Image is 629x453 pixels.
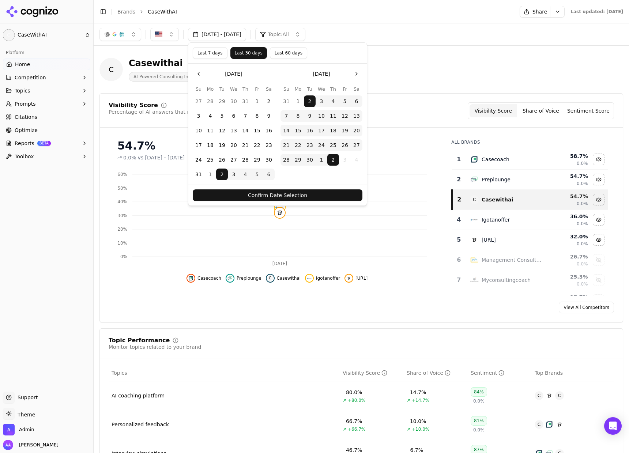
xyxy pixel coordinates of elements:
span: 0.0% [473,427,485,433]
div: 1 [455,155,463,164]
span: ↗ [343,426,346,432]
span: CaseWithAI [18,32,82,38]
th: Wednesday [316,86,327,93]
span: ↗ [407,426,410,432]
img: United States [155,31,162,38]
table: September 2025 [280,86,362,166]
button: Sunday, August 10th, 2025 [193,125,204,136]
span: 0.0% [577,201,588,207]
img: management consulted [470,256,479,264]
div: Casewithai [129,57,236,69]
th: Sunday [193,86,204,93]
div: 2 [456,195,463,204]
button: Saturday, August 9th, 2025 [263,110,275,122]
tr: 1casecoachCasecoach58.7%0.0%Hide casecoach data [452,150,608,170]
th: sentiment [468,365,532,381]
img: casestudyprep.ai [346,275,352,281]
img: myconsultingcoach [470,276,479,284]
span: Topics [15,87,30,94]
a: Brands [117,9,135,15]
a: Optimize [3,124,90,136]
button: Monday, September 29th, 2025, selected [292,154,304,166]
button: Hide preplounge data [226,274,261,283]
div: 6 [455,256,463,264]
button: Monday, September 8th, 2025, selected [292,110,304,122]
button: Saturday, August 30th, 2025 [263,154,275,166]
th: Monday [204,86,216,93]
button: Monday, July 28th, 2025 [204,95,216,107]
div: Management Consulted [482,256,542,264]
tspan: 10% [117,241,127,246]
div: 58.7 % [548,152,588,160]
button: Sunday, September 28th, 2025, selected [280,154,292,166]
button: Hide casecoach data [187,274,221,283]
img: casecoach [545,420,554,429]
span: +80.0% [348,397,365,403]
a: Personalized feedback [112,421,169,428]
th: Thursday [327,86,339,93]
tr: 2CCasewithai54.7%0.0%Hide casewithai data [452,190,608,210]
span: 0.0% [577,241,588,247]
img: igotanoffer [470,215,479,224]
div: All Brands [451,139,608,145]
div: Casewithai [482,196,513,203]
button: Tuesday, September 9th, 2025, selected [304,110,316,122]
th: Topics [109,365,340,381]
span: 0.0% [577,221,588,227]
button: Monday, September 1st, 2025 [204,169,216,180]
div: 10.0% [410,418,426,425]
span: 0.0% [577,281,588,287]
tspan: 30% [117,213,127,218]
button: Tuesday, August 19th, 2025 [216,139,228,151]
button: Thursday, September 11th, 2025, selected [327,110,339,122]
div: 54.7 % [548,173,588,180]
a: AI coaching platform [112,392,165,399]
button: Share of Voice [517,104,565,117]
button: Saturday, September 6th, 2025, selected [351,95,362,107]
img: casestudyprep.ai [470,235,479,244]
button: Friday, August 22nd, 2025 [251,139,263,151]
span: 0.0% [473,398,485,404]
button: Toolbox [3,151,90,162]
span: Reports [15,140,34,147]
button: [DATE] - [DATE] [188,28,246,41]
div: 5 [455,235,463,244]
button: Last 60 days [270,47,307,59]
button: Wednesday, October 1st, 2025, selected [316,154,327,166]
th: Friday [339,86,351,93]
tr: 2preploungePreplounge54.7%0.0%Hide preplounge data [452,170,608,190]
span: [URL] [355,275,368,281]
button: Friday, August 15th, 2025 [251,125,263,136]
th: Thursday [240,86,251,93]
div: [URL] [482,236,496,244]
button: Monday, August 4th, 2025 [204,110,216,122]
button: Friday, August 8th, 2025 [251,110,263,122]
span: Casecoach [197,275,221,281]
span: BETA [37,141,51,146]
div: Open Intercom Messenger [604,417,622,435]
button: Thursday, September 18th, 2025, selected [327,125,339,136]
button: Hide preplounge data [593,174,604,185]
button: Competition [3,72,90,83]
span: Support [15,394,38,401]
div: 84% [471,387,487,397]
tr: 6management consultedManagement Consulted26.7%0.0%Show management consulted data [452,250,608,270]
button: Sunday, September 14th, 2025, selected [280,125,292,136]
span: Top Brands [535,369,563,377]
button: Hide casewithai data [266,274,301,283]
span: +66.7% [348,426,365,432]
button: Thursday, September 4th, 2025, selected [327,95,339,107]
span: Admin [19,426,34,433]
button: Sunday, August 24th, 2025 [193,154,204,166]
button: Wednesday, September 24th, 2025, selected [316,139,327,151]
button: Hide igotanoffer data [593,214,604,226]
tspan: 20% [117,227,127,232]
span: [PERSON_NAME] [16,442,59,448]
th: Saturday [263,86,275,93]
button: Thursday, September 25th, 2025, selected [327,139,339,151]
button: Thursday, July 31st, 2025 [240,95,251,107]
tspan: 40% [117,199,127,204]
th: Wednesday [228,86,240,93]
div: 80.0% [346,389,362,396]
img: casestudyprep.ai [555,420,564,429]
